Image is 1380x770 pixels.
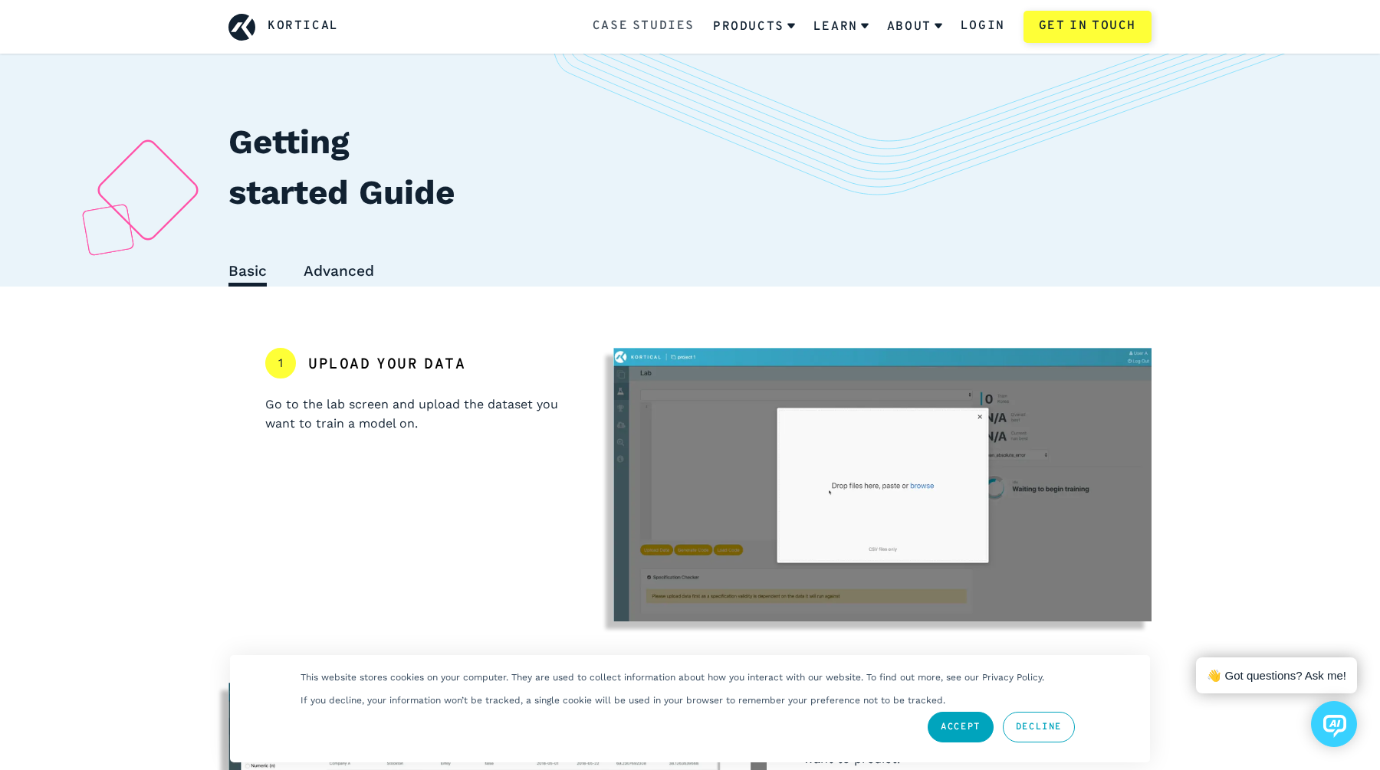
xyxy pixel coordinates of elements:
[713,7,795,47] a: Products
[1024,11,1152,43] a: Get in touch
[813,7,869,47] a: Learn
[613,348,1152,622] img: Upload your data step platfom picture
[265,348,296,378] span: 1
[94,136,202,244] img: background diamond pattern empty big
[301,695,945,706] p: If you decline, your information won’t be tracked, a single cookie will be used in your browser t...
[887,7,942,47] a: About
[304,260,374,287] h4: Advanced
[265,395,577,434] p: Go to the lab screen and upload the dataset you want to train a model on.
[308,354,466,376] h2: Upload your data
[268,17,339,37] a: Kortical
[228,260,267,287] h4: Basic
[228,116,1152,254] h1: Getting started Guide
[593,17,695,37] a: Case Studies
[81,203,135,257] img: background diamond pattern empty small
[928,712,994,742] a: Accept
[961,17,1005,37] a: Login
[301,672,1044,683] p: This website stores cookies on your computer. They are used to collect information about how you ...
[1003,712,1075,742] a: Decline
